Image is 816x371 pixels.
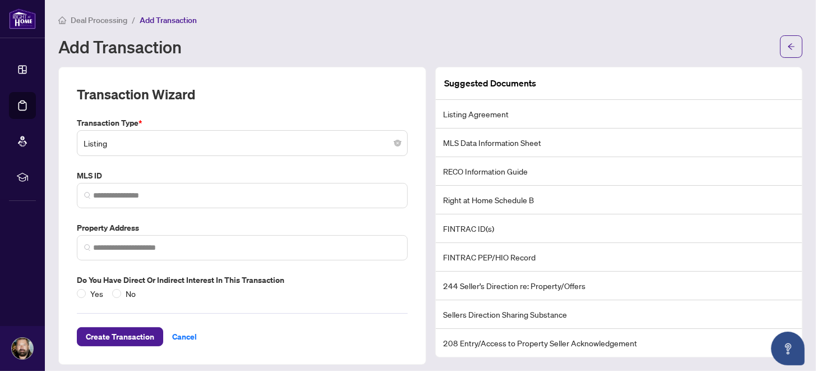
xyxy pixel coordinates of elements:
[9,8,36,29] img: logo
[172,328,197,346] span: Cancel
[436,157,803,186] li: RECO Information Guide
[436,300,803,329] li: Sellers Direction Sharing Substance
[77,85,195,103] h2: Transaction Wizard
[787,43,795,51] span: arrow-left
[163,327,206,346] button: Cancel
[77,117,408,129] label: Transaction Type
[84,192,91,199] img: search_icon
[394,140,401,146] span: close-circle
[132,13,135,26] li: /
[436,243,803,272] li: FINTRAC PEP/HIO Record
[436,129,803,157] li: MLS Data Information Sheet
[436,186,803,214] li: Right at Home Schedule B
[445,76,537,90] article: Suggested Documents
[436,329,803,357] li: 208 Entry/Access to Property Seller Acknowledgement
[77,327,163,346] button: Create Transaction
[77,274,408,286] label: Do you have direct or indirect interest in this transaction
[71,15,127,25] span: Deal Processing
[771,332,805,365] button: Open asap
[84,244,91,251] img: search_icon
[121,287,140,300] span: No
[12,338,33,359] img: Profile Icon
[77,222,408,234] label: Property Address
[436,214,803,243] li: FINTRAC ID(s)
[436,100,803,129] li: Listing Agreement
[58,38,182,56] h1: Add Transaction
[86,287,108,300] span: Yes
[58,16,66,24] span: home
[77,170,408,182] label: MLS ID
[84,132,401,154] span: Listing
[140,15,197,25] span: Add Transaction
[86,328,154,346] span: Create Transaction
[436,272,803,300] li: 244 Seller’s Direction re: Property/Offers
